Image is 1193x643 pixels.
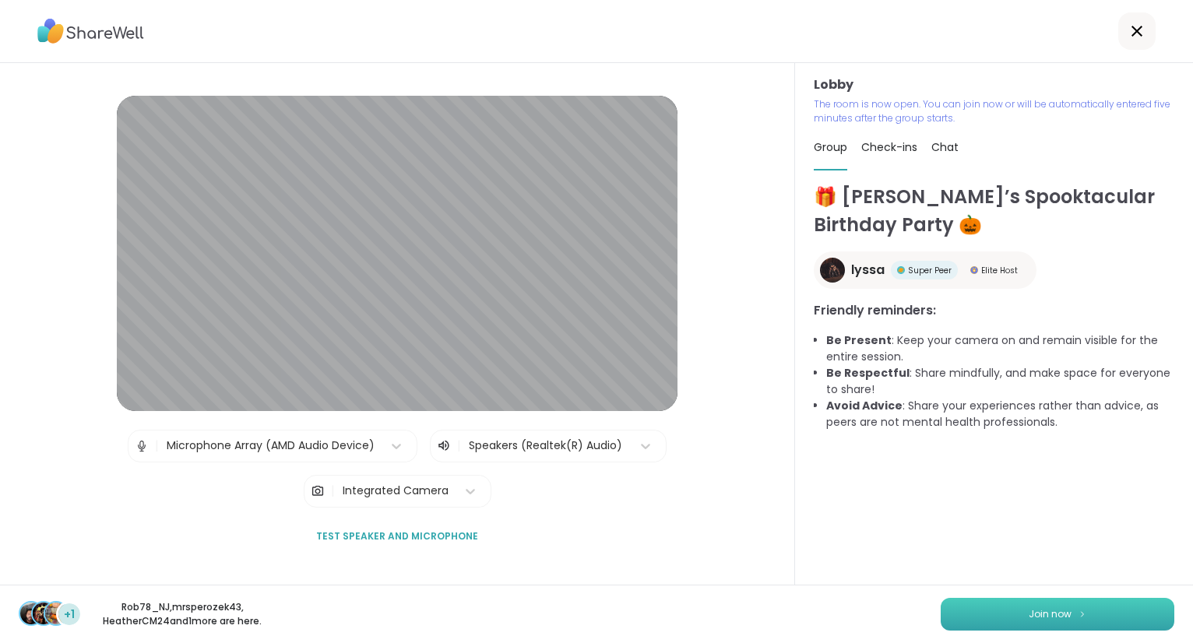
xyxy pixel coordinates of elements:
[826,365,1174,398] li: : Share mindfully, and make space for everyone to share!
[20,603,42,624] img: Rob78_NJ
[908,265,952,276] span: Super Peer
[981,265,1018,276] span: Elite Host
[343,483,449,499] div: Integrated Camera
[64,606,75,623] span: +1
[814,76,1174,94] h3: Lobby
[37,13,144,49] img: ShareWell Logo
[941,598,1174,631] button: Join now
[897,266,905,274] img: Super Peer
[1078,610,1087,618] img: ShareWell Logomark
[970,266,978,274] img: Elite Host
[95,600,269,628] p: Rob78_NJ , mrsperozek43 , HeatherCM24 and 1 more are here.
[826,398,903,413] b: Avoid Advice
[310,520,484,553] button: Test speaker and microphone
[33,603,55,624] img: mrsperozek43
[155,430,159,462] span: |
[826,365,910,381] b: Be Respectful
[826,332,1174,365] li: : Keep your camera on and remain visible for the entire session.
[861,139,917,155] span: Check-ins
[457,437,461,455] span: |
[826,332,892,348] b: Be Present
[814,183,1174,239] h1: 🎁 [PERSON_NAME]’s Spooktacular Birthday Party 🎃
[814,301,1174,320] h3: Friendly reminders:
[45,603,67,624] img: HeatherCM24
[331,476,335,507] span: |
[814,139,847,155] span: Group
[820,258,845,283] img: lyssa
[814,251,1036,289] a: lyssalyssaSuper PeerSuper PeerElite HostElite Host
[851,261,885,279] span: lyssa
[1029,607,1072,621] span: Join now
[826,398,1174,430] li: : Share your experiences rather than advice, as peers are not mental health professionals.
[135,430,149,462] img: Microphone
[316,529,478,543] span: Test speaker and microphone
[167,437,375,454] div: Microphone Array (AMD Audio Device)
[931,139,959,155] span: Chat
[311,476,325,507] img: Camera
[814,97,1174,125] p: The room is now open. You can join now or will be automatically entered five minutes after the gr...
